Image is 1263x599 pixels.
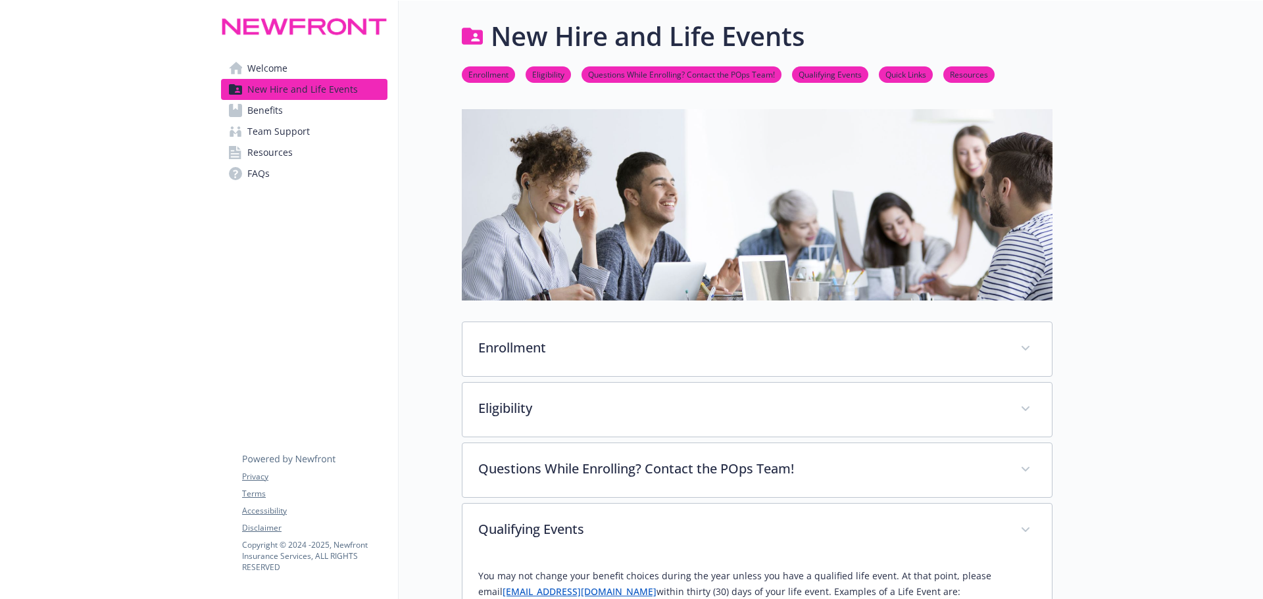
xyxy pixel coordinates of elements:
a: Disclaimer [242,522,387,534]
a: Accessibility [242,505,387,517]
a: Qualifying Events [792,68,868,80]
a: Benefits [221,100,387,121]
div: Eligibility [462,383,1052,437]
div: Enrollment [462,322,1052,376]
p: Copyright © 2024 - 2025 , Newfront Insurance Services, ALL RIGHTS RESERVED [242,539,387,573]
div: Questions While Enrolling? Contact the POps Team! [462,443,1052,497]
p: Enrollment [478,338,1004,358]
span: Welcome [247,58,287,79]
img: new hire page banner [462,109,1052,300]
a: [EMAIL_ADDRESS][DOMAIN_NAME] [503,585,656,598]
a: New Hire and Life Events [221,79,387,100]
a: Eligibility [526,68,571,80]
span: New Hire and Life Events [247,79,358,100]
span: FAQs [247,163,270,184]
div: Qualifying Events [462,504,1052,558]
a: Welcome [221,58,387,79]
a: Quick Links [879,68,933,80]
span: Team Support [247,121,310,142]
span: Benefits [247,100,283,121]
a: FAQs [221,163,387,184]
a: Privacy [242,471,387,483]
a: Terms [242,488,387,500]
a: Enrollment [462,68,515,80]
a: Questions While Enrolling? Contact the POps Team! [582,68,781,80]
p: Qualifying Events [478,519,1004,539]
p: Eligibility [478,398,1004,418]
a: Team Support [221,121,387,142]
h1: New Hire and Life Events [491,16,805,56]
a: Resources [221,142,387,163]
span: Resources [247,142,293,163]
p: Questions While Enrolling? Contact the POps Team! [478,459,1004,479]
a: Resources [943,68,995,80]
